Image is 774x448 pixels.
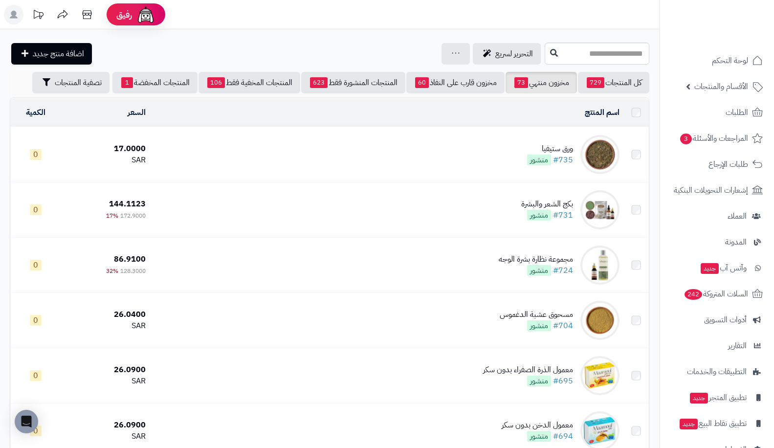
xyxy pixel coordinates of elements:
[506,72,577,93] a: مخزون منتهي73
[521,199,573,210] div: بكج الشعر والبشرة
[679,417,747,430] span: تطبيق نقاط البيع
[665,412,768,435] a: تطبيق نقاط البيعجديد
[30,204,42,215] span: 0
[32,72,110,93] button: تصفية المنتجات
[665,49,768,72] a: لوحة التحكم
[684,287,748,301] span: السلات المتروكة
[665,204,768,228] a: العملاء
[665,308,768,332] a: أدوات التسويق
[587,77,604,88] span: 729
[65,420,146,431] div: 26.0900
[665,153,768,176] a: طلبات الإرجاع
[415,77,429,88] span: 60
[527,265,551,276] span: منشور
[136,5,155,24] img: ai-face.png
[580,135,619,174] img: ورق ستيفيا
[199,72,300,93] a: المنتجات المخفية فقط106
[500,309,573,320] div: مسحوق عشبة الدغموس
[585,107,619,118] a: اسم المنتج
[725,235,747,249] span: المدونة
[65,376,146,387] div: SAR
[665,360,768,383] a: التطبيقات والخدمات
[665,101,768,124] a: الطلبات
[553,209,573,221] a: #731
[514,77,528,88] span: 73
[527,210,551,221] span: منشور
[728,339,747,353] span: التقارير
[680,134,692,144] span: 3
[665,334,768,358] a: التقارير
[310,77,328,88] span: 623
[689,391,747,404] span: تطبيق المتجر
[665,230,768,254] a: المدونة
[553,375,573,387] a: #695
[114,253,146,265] span: 86.9100
[65,309,146,320] div: 26.0400
[112,72,198,93] a: المنتجات المخفضة1
[65,155,146,166] div: SAR
[665,179,768,202] a: إشعارات التحويلات البنكية
[708,157,748,171] span: طلبات الإرجاع
[527,431,551,442] span: منشور
[527,320,551,331] span: منشور
[30,370,42,381] span: 0
[121,77,133,88] span: 1
[578,72,649,93] a: كل المنتجات729
[106,211,118,220] span: 17%
[116,9,132,21] span: رفيق
[495,48,533,60] span: التحرير لسريع
[11,43,92,65] a: اضافة منتج جديد
[30,260,42,270] span: 0
[26,107,45,118] a: الكمية
[665,386,768,409] a: تطبيق المتجرجديد
[109,198,146,210] span: 144.1123
[580,190,619,229] img: بكج الشعر والبشرة
[120,267,146,275] span: 128.3000
[33,48,84,60] span: اضافة منتج جديد
[483,364,573,376] div: معمول الذرة الصفراء بدون سكر
[65,364,146,376] div: 26.0900
[15,410,38,433] div: Open Intercom Messenger
[674,183,748,197] span: إشعارات التحويلات البنكية
[207,77,225,88] span: 106
[553,154,573,166] a: #735
[26,5,50,27] a: تحديثات المنصة
[665,282,768,306] a: السلات المتروكة242
[553,430,573,442] a: #694
[708,26,765,47] img: logo-2.png
[687,365,747,379] span: التطبيقات والخدمات
[499,254,573,265] div: مجموعة نظارة بشرة الوجه
[65,143,146,155] div: 17.0000
[527,155,551,165] span: منشور
[685,289,702,300] span: 242
[30,315,42,326] span: 0
[679,132,748,145] span: المراجعات والأسئلة
[128,107,146,118] a: السعر
[120,211,146,220] span: 172.9000
[30,426,42,436] span: 0
[580,301,619,340] img: مسحوق عشبة الدغموس
[553,320,573,332] a: #704
[553,265,573,276] a: #724
[527,143,573,155] div: ورق ستيفيا
[473,43,541,65] a: التحرير لسريع
[527,376,551,386] span: منشور
[55,77,102,89] span: تصفية المنتجات
[106,267,118,275] span: 32%
[680,419,698,429] span: جديد
[30,149,42,160] span: 0
[301,72,405,93] a: المنتجات المنشورة فقط623
[65,431,146,442] div: SAR
[704,313,747,327] span: أدوات التسويق
[65,320,146,332] div: SAR
[694,80,748,93] span: الأقسام والمنتجات
[406,72,505,93] a: مخزون قارب على النفاذ60
[665,256,768,280] a: وآتس آبجديد
[690,393,708,403] span: جديد
[580,246,619,285] img: مجموعة نظارة بشرة الوجه
[712,54,748,67] span: لوحة التحكم
[728,209,747,223] span: العملاء
[665,127,768,150] a: المراجعات والأسئلة3
[502,420,573,431] div: معمول الدخن بدون سكر
[701,263,719,274] span: جديد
